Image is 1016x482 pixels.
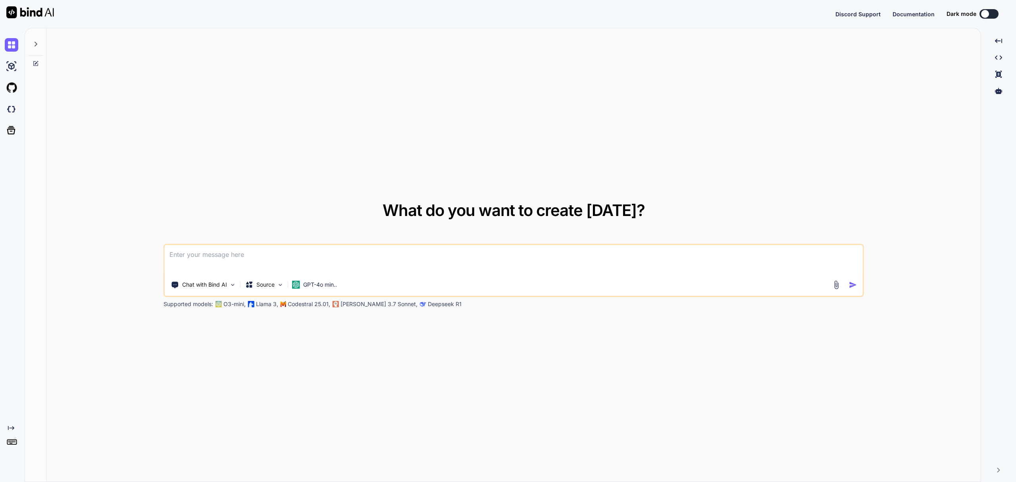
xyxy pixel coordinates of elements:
p: GPT-4o min.. [303,281,337,289]
img: Pick Models [277,281,284,288]
img: Llama2 [248,301,254,307]
p: Codestral 25.01, [288,300,330,308]
p: [PERSON_NAME] 3.7 Sonnet, [341,300,418,308]
p: Llama 3, [256,300,278,308]
img: GPT-4o mini [292,281,300,289]
img: Pick Tools [229,281,236,288]
img: darkCloudIdeIcon [5,102,18,116]
img: Mistral-AI [281,301,286,307]
img: Bind AI [6,6,54,18]
p: O3-mini, [223,300,246,308]
button: Documentation [893,10,935,18]
span: Dark mode [947,10,976,18]
img: ai-studio [5,60,18,73]
img: githubLight [5,81,18,94]
p: Source [256,281,275,289]
img: attachment [832,280,841,289]
p: Supported models: [164,300,213,308]
button: Discord Support [835,10,881,18]
img: icon [849,281,857,289]
img: claude [333,301,339,307]
span: What do you want to create [DATE]? [383,201,645,220]
p: Deepseek R1 [428,300,462,308]
img: GPT-4 [216,301,222,307]
img: claude [420,301,426,307]
img: chat [5,38,18,52]
span: Discord Support [835,11,881,17]
p: Chat with Bind AI [182,281,227,289]
span: Documentation [893,11,935,17]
